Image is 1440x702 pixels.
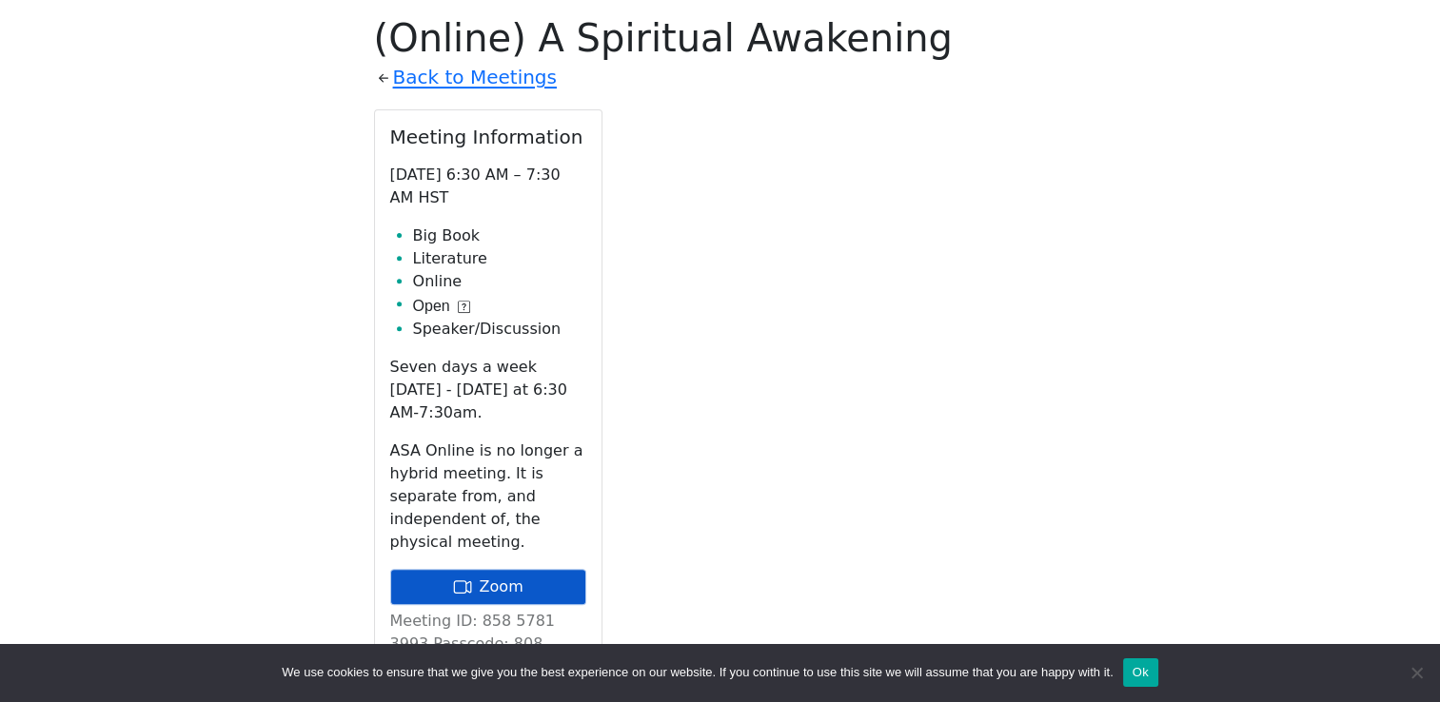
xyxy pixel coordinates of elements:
a: Back to Meetings [393,61,557,94]
li: Literature [413,247,586,270]
p: [DATE] 6:30 AM – 7:30 AM HST [390,164,586,209]
li: Speaker/Discussion [413,318,586,341]
a: Zoom [390,569,586,605]
li: Big Book [413,224,586,247]
button: Ok [1123,658,1158,687]
h1: (Online) A Spiritual Awakening [374,15,1067,61]
li: Online [413,270,586,293]
span: We use cookies to ensure that we give you the best experience on our website. If you continue to ... [282,663,1113,682]
p: Meeting ID: 858 5781 3993 Passcode: 808 [390,610,586,655]
h2: Meeting Information [390,126,586,148]
p: Seven days a week [DATE] - [DATE] at 6:30 AM-7:30am. [390,356,586,424]
p: ASA Online is no longer a hybrid meeting. It is separate from, and independent of, the physical m... [390,439,586,554]
span: Open [413,295,450,318]
span: No [1407,663,1426,682]
button: Open [413,295,470,318]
